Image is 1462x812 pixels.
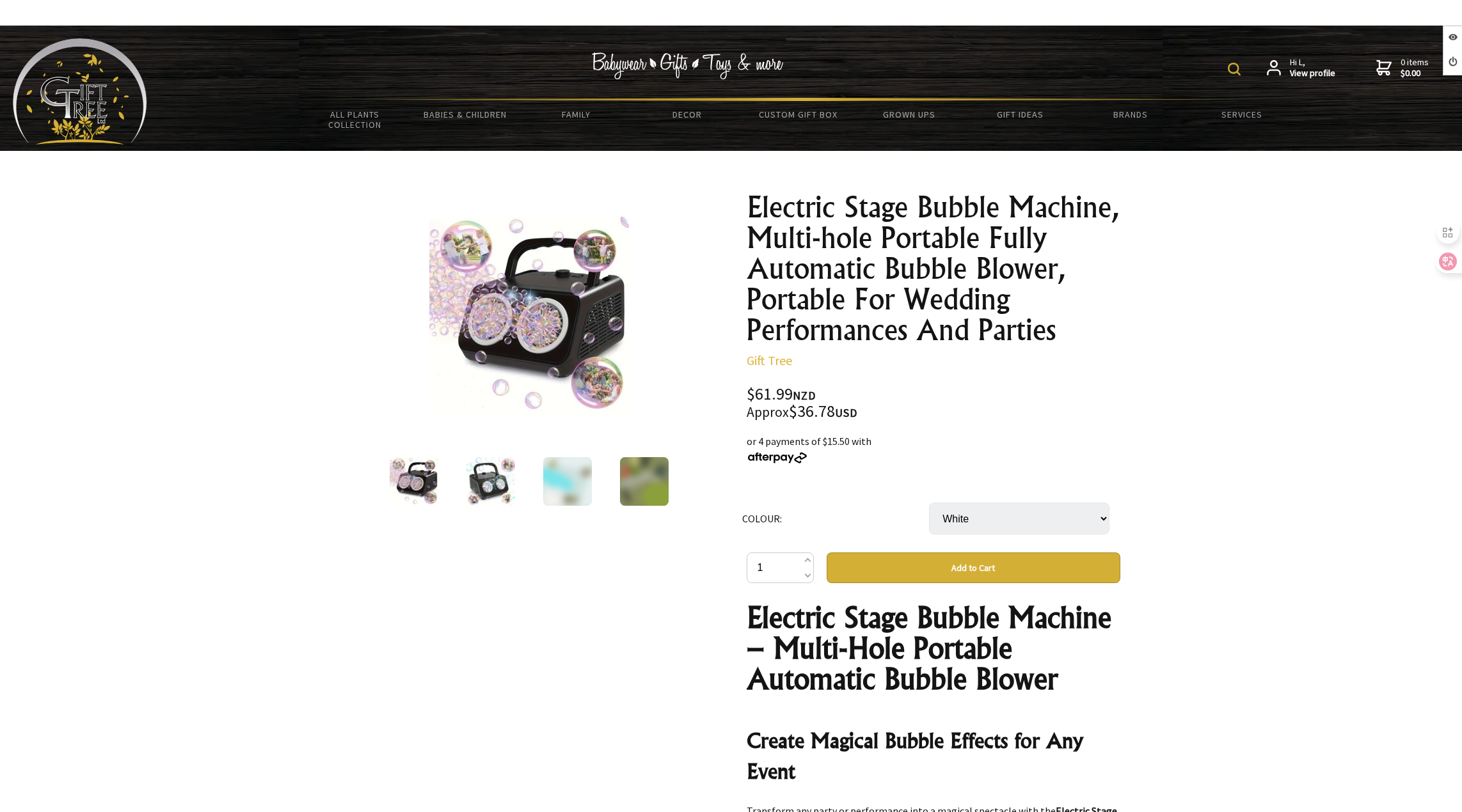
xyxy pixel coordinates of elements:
img: Electric Stage Bubble Machine, Multi-hole Portable Fully Automatic Bubble Blower, Portable For We... [390,457,438,506]
img: Electric Stage Bubble Machine, Multi-hole Portable Fully Automatic Bubble Blower, Portable For We... [466,457,515,506]
a: Grown Ups [854,101,964,128]
a: Family [521,101,632,128]
a: Babies & Children [410,101,521,128]
strong: Electric Stage Bubble Machine – Multi-Hole Portable Automatic Bubble Blower [747,600,1111,696]
strong: $0.00 [1401,68,1429,79]
img: Afterpay [747,452,808,464]
a: Hi L,View profile [1267,57,1335,79]
img: Babyware - Gifts - Toys and more... [13,38,147,144]
strong: Create Magical Bubble Effects for Any Event [747,728,1083,784]
img: Babywear - Gifts - Toys & more [592,52,784,79]
span: NZD [793,388,816,403]
img: Electric Stage Bubble Machine, Multi-hole Portable Fully Automatic Bubble Blower, Portable For We... [543,457,592,506]
a: Brands [1076,101,1186,128]
span: USD [835,405,857,420]
h1: Electric Stage Bubble Machine, Multi-hole Portable Fully Automatic Bubble Blower, Portable For We... [747,192,1120,345]
img: product search [1228,63,1241,75]
td: COLOUR: [742,485,929,552]
a: Gift Ideas [964,101,1075,128]
a: 0 items$0.00 [1376,57,1429,79]
div: $61.99 $36.78 [747,386,1120,421]
a: All Plants Collection [299,101,410,138]
a: Services [1186,101,1297,128]
span: Hi L, [1290,57,1335,79]
small: Approx [747,403,789,421]
button: Add to Cart [827,552,1120,583]
a: Decor [632,101,742,128]
a: Gift Tree [747,352,792,368]
a: Custom Gift Box [743,101,854,128]
span: 0 items [1401,56,1429,79]
img: Electric Stage Bubble Machine, Multi-hole Portable Fully Automatic Bubble Blower, Portable For We... [620,457,669,506]
img: Electric Stage Bubble Machine, Multi-hole Portable Fully Automatic Bubble Blower, Portable For We... [429,217,629,416]
strong: View profile [1290,68,1335,79]
div: or 4 payments of $15.50 with [747,433,1120,464]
